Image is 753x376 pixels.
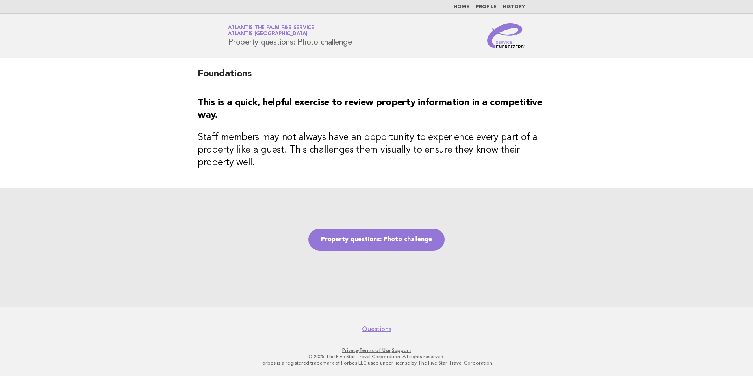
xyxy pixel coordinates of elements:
a: Profile [476,5,497,9]
h2: Foundations [198,68,555,87]
a: Support [392,348,411,353]
a: Privacy [342,348,358,353]
a: Terms of Use [359,348,391,353]
a: Atlantis the Palm F&B ServiceAtlantis [GEOGRAPHIC_DATA] [228,25,314,36]
p: · · [135,347,618,354]
a: Questions [362,325,391,333]
span: Atlantis [GEOGRAPHIC_DATA] [228,32,308,37]
strong: This is a quick, helpful exercise to review property information in a competitive way. [198,98,542,120]
img: Service Energizers [487,23,525,48]
a: History [503,5,525,9]
p: Forbes is a registered trademark of Forbes LLC used under license by The Five Star Travel Corpora... [135,360,618,366]
h3: Staff members may not always have an opportunity to experience every part of a property like a gu... [198,131,555,169]
a: Home [454,5,469,9]
p: © 2025 The Five Star Travel Corporation. All rights reserved. [135,354,618,360]
h1: Property questions: Photo challenge [228,26,352,46]
a: Property questions: Photo challenge [308,229,445,251]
